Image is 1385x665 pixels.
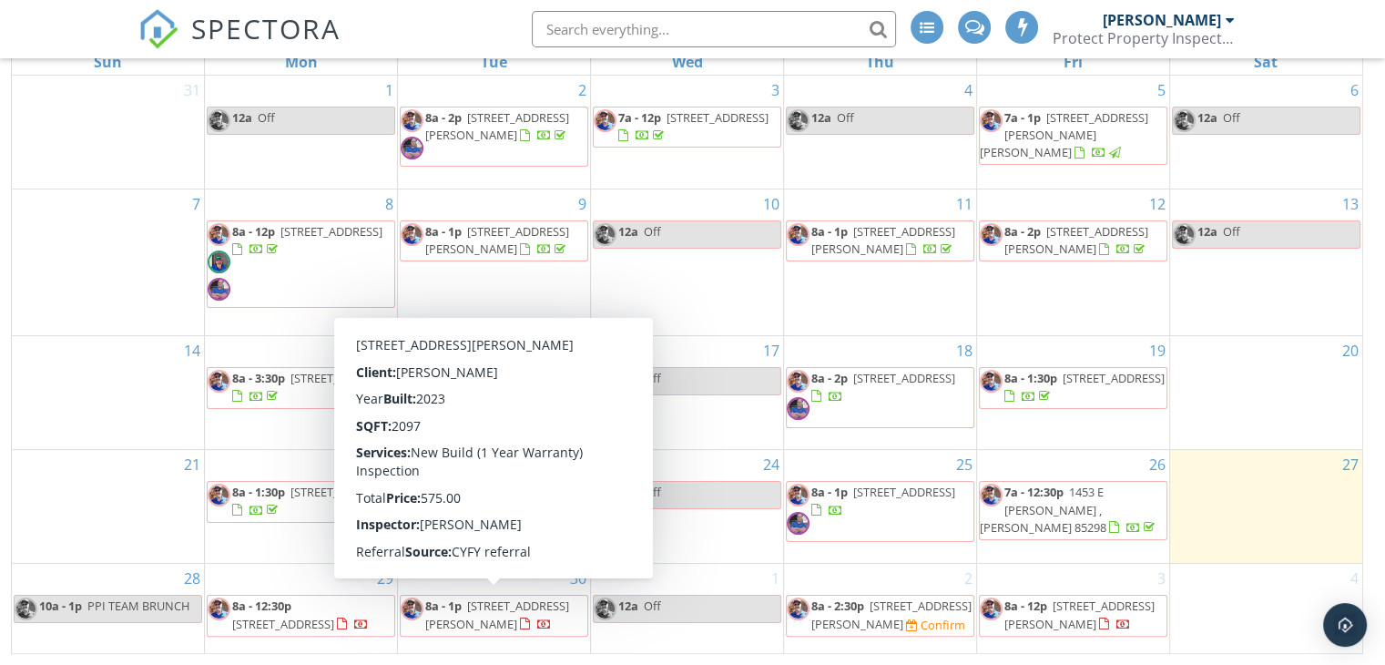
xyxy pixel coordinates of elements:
[979,595,1167,636] a: 8a - 12p [STREET_ADDRESS][PERSON_NAME]
[566,450,590,479] a: Go to September 23, 2025
[591,76,784,189] td: Go to September 3, 2025
[768,76,783,105] a: Go to September 3, 2025
[373,450,397,479] a: Go to September 22, 2025
[591,564,784,654] td: Go to October 1, 2025
[811,598,864,614] span: 8a - 2:30p
[593,107,781,148] a: 7a - 12p [STREET_ADDRESS]
[952,336,976,365] a: Go to September 18, 2025
[401,109,423,132] img: 20250308_135733.jpg
[786,367,974,427] a: 8a - 2p [STREET_ADDRESS]
[87,598,189,614] span: PPI TEAM BRUNCH
[232,598,369,631] a: 8a - 12:30p [STREET_ADDRESS]
[1197,223,1217,240] span: 12a
[400,220,588,261] a: 8a - 1p [STREET_ADDRESS][PERSON_NAME]
[12,189,205,336] td: Go to September 7, 2025
[575,189,590,219] a: Go to September 9, 2025
[811,598,972,631] span: [STREET_ADDRESS][PERSON_NAME]
[280,223,382,240] span: [STREET_ADDRESS]
[644,370,661,386] span: Off
[976,564,1169,654] td: Go to October 3, 2025
[400,595,588,636] a: 8a - 1p [STREET_ADDRESS][PERSON_NAME]
[921,618,965,632] div: Confirm
[787,512,810,535] img: 20250324_184036.jpg
[290,484,392,500] span: [STREET_ADDRESS]
[373,336,397,365] a: Go to September 15, 2025
[618,223,638,240] span: 12a
[425,370,468,386] span: 8a - 12p
[1197,109,1217,126] span: 12a
[811,109,831,126] span: 12a
[862,49,898,75] a: Thursday
[759,189,783,219] a: Go to September 10, 2025
[783,564,976,654] td: Go to October 2, 2025
[425,223,462,240] span: 8a - 1p
[1053,29,1235,47] div: Protect Property Inspections
[759,450,783,479] a: Go to September 24, 2025
[425,484,478,500] span: 7a - 1:30p
[1063,370,1165,386] span: [STREET_ADDRESS]
[208,223,230,246] img: 20250308_135733.jpg
[180,336,204,365] a: Go to September 14, 2025
[398,564,591,654] td: Go to September 30, 2025
[1004,223,1148,257] a: 8a - 2p [STREET_ADDRESS][PERSON_NAME]
[618,484,638,500] span: 12a
[979,481,1167,540] a: 7a - 12:30p 1453 E [PERSON_NAME] , [PERSON_NAME] 85298
[232,109,252,126] span: 12a
[205,336,398,450] td: Go to September 15, 2025
[12,564,205,654] td: Go to September 28, 2025
[618,370,638,386] span: 12a
[207,220,395,309] a: 8a - 12p [STREET_ADDRESS]
[783,336,976,450] td: Go to September 18, 2025
[980,484,1158,535] a: 7a - 12:30p 1453 E [PERSON_NAME] , [PERSON_NAME] 85298
[644,484,661,500] span: Off
[976,189,1169,336] td: Go to September 12, 2025
[811,223,955,257] a: 8a - 1p [STREET_ADDRESS][PERSON_NAME]
[400,481,588,541] a: 7a - 1:30p [STREET_ADDRESS]
[425,370,575,404] a: 8a - 12p [STREET_ADDRESS]
[39,598,82,614] span: 10a - 1p
[401,598,423,620] img: 20250308_135733.jpg
[232,616,334,632] span: [STREET_ADDRESS]
[980,598,1003,620] img: 20250308_135733.jpg
[618,598,638,614] span: 12a
[12,450,205,564] td: Go to September 21, 2025
[787,223,810,246] img: 20250308_135733.jpg
[783,189,976,336] td: Go to September 11, 2025
[1103,11,1221,29] div: [PERSON_NAME]
[980,109,1003,132] img: 20250308_135733.jpg
[1060,49,1086,75] a: Friday
[401,512,423,535] img: 20250324_184036.jpg
[208,484,230,506] img: 20250308_135733.jpg
[180,76,204,105] a: Go to August 31, 2025
[138,9,178,49] img: The Best Home Inspection Software - Spectora
[1323,603,1367,647] div: Open Intercom Messenger
[786,481,974,541] a: 8a - 1p [STREET_ADDRESS]
[398,336,591,450] td: Go to September 16, 2025
[90,49,126,75] a: Sunday
[400,367,588,427] a: 8a - 12p [STREET_ADDRESS]
[1169,76,1362,189] td: Go to September 6, 2025
[1223,109,1240,126] span: Off
[980,223,1003,246] img: 20250308_135733.jpg
[232,223,275,240] span: 8a - 12p
[401,484,423,506] img: 20250308_135733.jpg
[425,109,569,143] a: 8a - 2p [STREET_ADDRESS][PERSON_NAME]
[232,484,285,500] span: 8a - 1:30p
[1169,336,1362,450] td: Go to September 20, 2025
[290,370,392,386] span: [STREET_ADDRESS]
[1154,76,1169,105] a: Go to September 5, 2025
[1004,598,1155,631] a: 8a - 12p [STREET_ADDRESS][PERSON_NAME]
[425,223,569,257] a: 8a - 1p [STREET_ADDRESS][PERSON_NAME]
[952,450,976,479] a: Go to September 25, 2025
[532,11,896,47] input: Search everything...
[1004,484,1064,500] span: 7a - 12:30p
[1154,564,1169,593] a: Go to October 3, 2025
[398,189,591,336] td: Go to September 9, 2025
[1004,223,1148,257] span: [STREET_ADDRESS][PERSON_NAME]
[566,564,590,593] a: Go to September 30, 2025
[207,595,395,636] a: 8a - 12:30p [STREET_ADDRESS]
[591,336,784,450] td: Go to September 17, 2025
[208,370,230,393] img: 20250308_135733.jpg
[425,484,586,517] a: 7a - 1:30p [STREET_ADDRESS]
[644,598,661,614] span: Off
